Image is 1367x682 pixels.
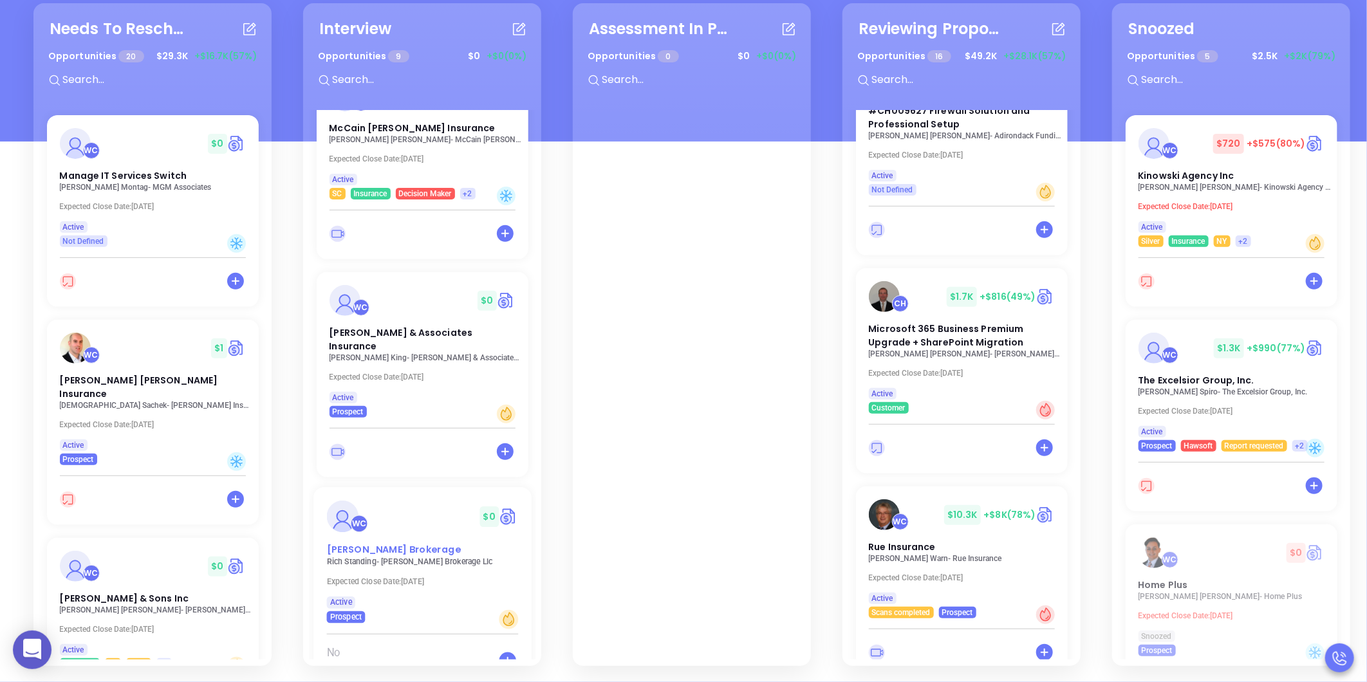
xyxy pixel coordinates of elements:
[118,50,144,62] span: 20
[1306,543,1325,562] a: Quote
[1126,115,1337,247] a: profileWalter Contreras$720+$575(80%)Circle dollarKinowski Agency Inc[PERSON_NAME] [PERSON_NAME]-...
[330,285,360,316] img: Moore & Associates Insurance
[211,338,227,358] span: $ 1
[330,135,523,144] p: David Atkinson - McCain Atkinson Insurance
[872,605,931,620] span: Scans completed
[1142,643,1173,658] span: Prospect
[1142,220,1163,234] span: Active
[869,151,1062,160] p: Expected Close Date: [DATE]
[869,349,1062,358] p: Allan Kaplan - Kaplan Insurance
[1139,202,1332,211] p: Expected Close Date: [DATE]
[317,68,528,199] a: profileWalter ContrerasMcCain [PERSON_NAME] Insurance[PERSON_NAME] [PERSON_NAME]- McCain [PERSON_...
[330,373,523,382] p: Expected Close Date: [DATE]
[399,187,452,201] span: Decision Maker
[1142,234,1160,248] span: Silver
[942,605,973,620] span: Prospect
[588,44,679,68] p: Opportunities
[194,50,257,63] span: +$16.7K (57%)
[1247,342,1306,355] span: +$990 (77%)
[465,46,483,66] span: $ 0
[1036,401,1055,419] div: Hot
[1139,128,1169,159] img: Kinowski Agency Inc
[333,187,342,201] span: SC
[1162,347,1178,364] div: Walter Contreras
[1036,605,1055,624] div: Hot
[1127,44,1218,68] p: Opportunities
[980,290,1036,303] span: +$816 (49%)
[499,506,518,526] img: Quote
[872,401,906,415] span: Customer
[354,187,387,201] span: Insurance
[63,643,84,657] span: Active
[1184,439,1213,453] span: Hawsoft
[1306,338,1325,358] img: Quote
[872,591,893,605] span: Active
[330,154,523,163] p: Expected Close Date: [DATE]
[1139,169,1234,182] span: Kinowski Agency Inc
[227,234,246,253] div: Cold
[1162,551,1178,568] div: Walter Contreras
[1126,320,1337,452] a: profileWalter Contreras$1.3K+$990(77%)Circle dollarThe Excelsior Group, Inc.[PERSON_NAME] Spiro- ...
[869,322,1024,349] span: Microsoft 365 Business Premium Upgrade + SharePoint Migration
[227,338,246,358] a: Quote
[1172,234,1205,248] span: Insurance
[984,508,1036,521] span: +$8K (78%)
[478,291,496,311] span: $ 0
[129,657,148,671] span: Silver
[856,268,1068,414] a: profileCarla Humber$1.7K+$816(49%)Circle dollarMicrosoft 365 Business Premium Upgrade + SharePoin...
[227,657,246,676] div: Warm
[1139,537,1169,568] img: Home Plus
[60,605,253,614] p: Blake Tillman - Dan L Tillman & Sons Inc
[330,122,496,134] span: McCain Atkinson Insurance
[388,50,409,62] span: 9
[892,513,909,530] div: Walter Contreras
[60,420,253,429] p: Expected Close Date: [DATE]
[350,515,367,533] div: Walter Contreras
[60,202,253,211] p: Expected Close Date: [DATE]
[60,128,91,159] img: Manage IT Services Switch
[869,369,1062,378] p: Expected Close Date: [DATE]
[330,353,523,362] p: Kim King - Moore & Associates Insurance Inc
[589,17,730,41] div: Assessment In Progress
[227,452,246,471] div: Cold
[1139,578,1188,591] span: Home Plus
[872,387,893,401] span: Active
[331,71,524,88] input: Search...
[892,295,909,312] div: Carla Humber
[1217,234,1227,248] span: NY
[944,505,981,525] span: $ 10.3K
[497,187,516,205] div: Cold
[1036,287,1055,306] a: Quote
[1139,183,1332,192] p: Craig Wilson - Kinowski Agency Inc
[872,183,913,197] span: Not Defined
[330,595,351,610] span: Active
[333,405,364,419] span: Prospect
[463,187,472,201] span: +2
[319,17,391,41] div: Interview
[1139,407,1332,416] p: Expected Close Date: [DATE]
[60,169,187,182] span: Manage IT Services Switch
[47,320,259,465] a: profileWalter Contreras$1Circle dollar[PERSON_NAME] [PERSON_NAME] Insurance[DEMOGRAPHIC_DATA] Sac...
[1162,142,1178,159] div: Walter Contreras
[487,50,526,63] span: +$0 (0%)
[317,272,528,418] a: profileWalter Contreras$0Circle dollar[PERSON_NAME] & Associates Insurance[PERSON_NAME] King- [PE...
[60,374,218,400] span: Donius Patterson Insurance
[208,557,227,576] span: $ 0
[83,347,100,364] div: Walter Contreras
[870,71,1063,88] input: Search...
[756,50,796,63] span: +$0 (0%)
[1142,425,1163,439] span: Active
[50,17,191,41] div: Needs To Reschedule
[83,142,100,159] div: Walter Contreras
[856,50,1068,196] a: #CH009627 Firewall Solution and Professional Setup[PERSON_NAME] [PERSON_NAME]- Adirondack Funding...
[227,557,246,576] a: Quote
[927,50,951,62] span: 16
[1284,50,1335,63] span: +$2K (79%)
[60,625,253,634] p: Expected Close Date: [DATE]
[1142,439,1173,453] span: Prospect
[63,220,84,234] span: Active
[227,134,246,153] img: Quote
